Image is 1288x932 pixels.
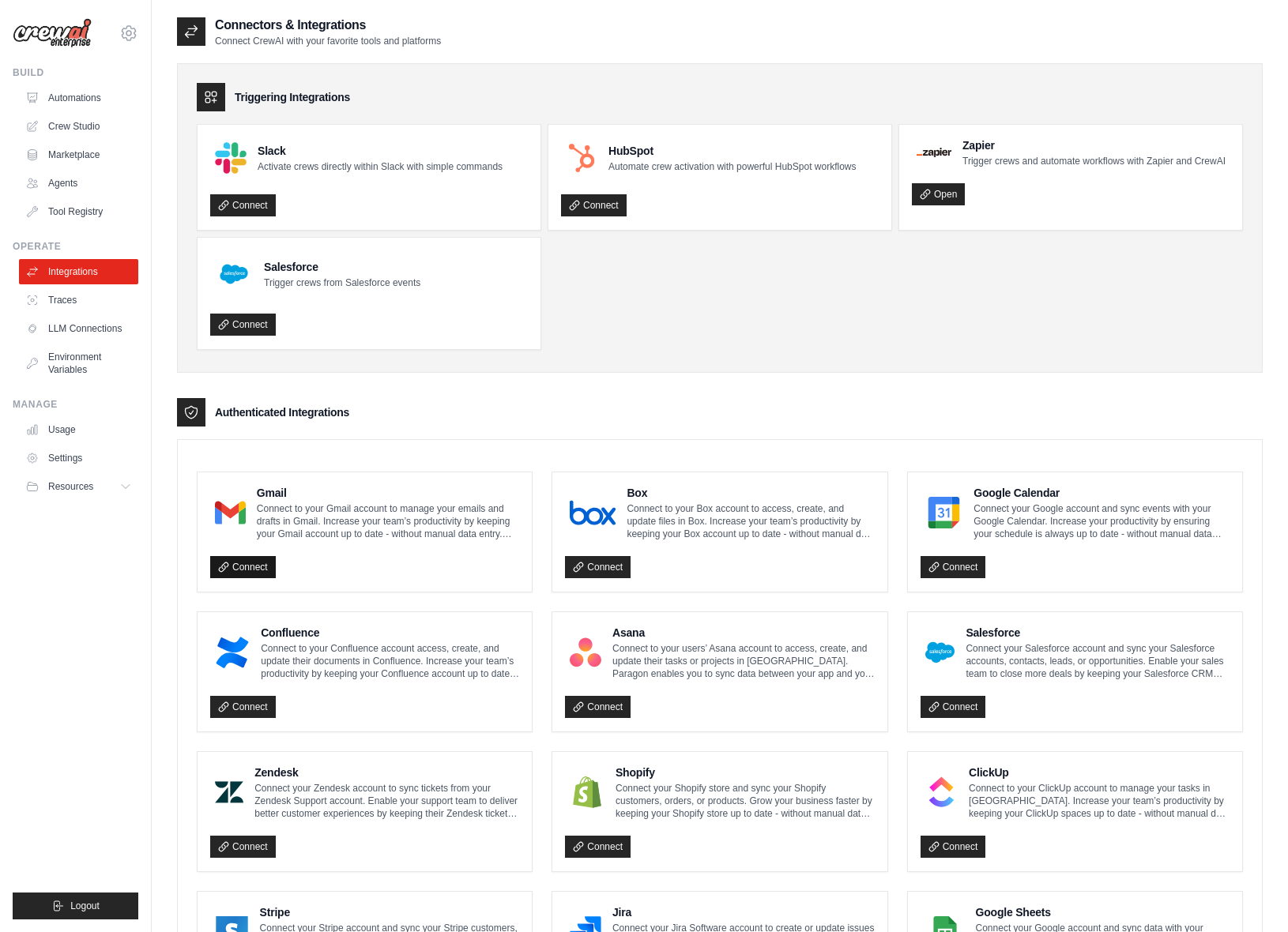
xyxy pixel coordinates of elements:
p: Trigger crews and automate workflows with Zapier and CrewAI [962,155,1226,167]
p: Connect to your ClickUp account to manage your tasks in [GEOGRAPHIC_DATA]. Increase your team’s p... [969,782,1230,820]
img: Zapier Logo [917,148,951,157]
h4: Box [627,485,874,501]
a: Settings [19,445,138,471]
p: Activate crews directly within Slack with simple commands [258,160,503,173]
h3: Triggering Integrations [235,89,350,105]
a: LLM Connections [19,316,138,341]
img: Salesforce Logo [215,255,253,293]
h4: Zendesk [254,765,519,780]
div: Manage [13,398,138,411]
a: Connect [565,556,631,578]
h4: Salesforce [264,259,420,275]
p: Connect your Shopify store and sync your Shopify customers, orders, or products. Grow your busine... [616,782,875,820]
button: Logout [13,893,138,919]
p: Connect to your Gmail account to manage your emails and drafts in Gmail. Increase your team’s pro... [257,502,519,540]
a: Connect [565,696,631,718]
img: Gmail Logo [215,497,246,528]
h4: Slack [258,143,503,159]
p: Connect to your Box account to access, create, and update files in Box. Increase your team’s prod... [627,502,874,540]
h4: Jira [612,904,875,920]
div: Build [13,66,138,79]
a: Tool Registry [19,199,138,224]
h4: Salesforce [966,625,1230,641]
h4: Gmail [257,485,519,501]
a: Open [912,183,965,205]
h4: Google Calendar [974,485,1230,501]
img: Asana Logo [570,637,601,668]
button: Resources [19,474,138,499]
h4: Confluence [261,625,519,641]
p: Connect your Zendesk account to sync tickets from your Zendesk Support account. Enable your suppo... [254,782,519,820]
img: ClickUp Logo [925,776,958,808]
img: Confluence Logo [215,637,250,668]
a: Connect [210,696,276,718]
a: Connect [921,836,986,858]
a: Connect [561,194,627,216]
a: Agents [19,171,138,196]
a: Connect [921,556,986,578]
img: Slack Logo [215,142,247,174]
h4: ClickUp [969,765,1230,780]
span: Resources [48,480,93,493]
img: Google Calendar Logo [925,497,963,528]
a: Connect [565,836,631,858]
a: Environment Variables [19,344,138,382]
h4: Google Sheets [976,904,1230,920]
h2: Connectors & Integrations [215,16,441,35]
span: Logout [70,900,100,912]
h4: Zapier [962,137,1226,153]
h3: Authenticated Integrations [215,404,349,420]
p: Connect to your users’ Asana account to access, create, and update their tasks or projects in [GE... [612,642,875,680]
a: Integrations [19,259,138,284]
img: Salesforce Logo [925,637,955,668]
a: Usage [19,417,138,442]
a: Automations [19,85,138,111]
h4: HubSpot [608,143,856,159]
a: Connect [210,556,276,578]
p: Connect your Salesforce account and sync your Salesforce accounts, contacts, leads, or opportunit... [966,642,1230,680]
p: Trigger crews from Salesforce events [264,276,420,289]
p: Automate crew activation with powerful HubSpot workflows [608,160,856,173]
img: Box Logo [570,497,616,528]
a: Connect [210,314,276,336]
p: Connect CrewAI with your favorite tools and platforms [215,35,441,47]
div: Operate [13,240,138,253]
a: Connect [210,836,276,858]
h4: Asana [612,625,875,641]
img: Zendesk Logo [215,776,243,808]
img: HubSpot Logo [566,142,597,174]
h4: Stripe [260,904,520,920]
a: Crew Studio [19,114,138,139]
p: Connect your Google account and sync events with your Google Calendar. Increase your productivity... [974,502,1230,540]
a: Marketplace [19,142,138,167]
img: Shopify Logo [570,776,604,808]
h4: Shopify [616,765,875,780]
p: Connect to your Confluence account access, create, and update their documents in Confluence. Incr... [261,642,519,680]
img: Logo [13,18,92,48]
a: Connect [210,194,276,216]
a: Traces [19,287,138,313]
a: Connect [921,696,986,718]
